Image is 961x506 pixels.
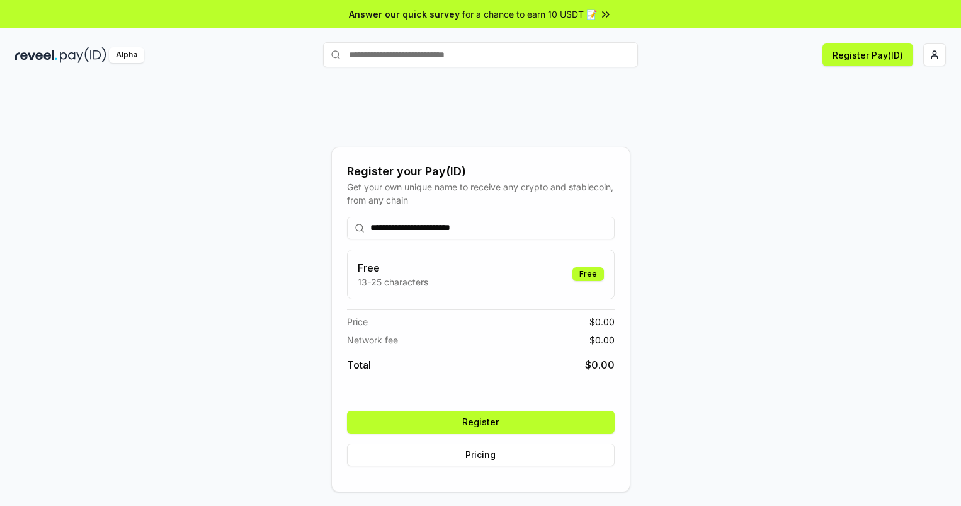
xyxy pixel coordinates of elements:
[347,411,615,434] button: Register
[347,180,615,207] div: Get your own unique name to receive any crypto and stablecoin, from any chain
[347,163,615,180] div: Register your Pay(ID)
[347,357,371,372] span: Total
[589,333,615,347] span: $ 0.00
[349,8,460,21] span: Answer our quick survey
[462,8,597,21] span: for a chance to earn 10 USDT 📝
[60,47,106,63] img: pay_id
[347,333,398,347] span: Network fee
[358,275,428,289] p: 13-25 characters
[822,43,913,66] button: Register Pay(ID)
[347,444,615,466] button: Pricing
[15,47,57,63] img: reveel_dark
[572,267,604,281] div: Free
[347,315,368,328] span: Price
[358,260,428,275] h3: Free
[585,357,615,372] span: $ 0.00
[589,315,615,328] span: $ 0.00
[109,47,144,63] div: Alpha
